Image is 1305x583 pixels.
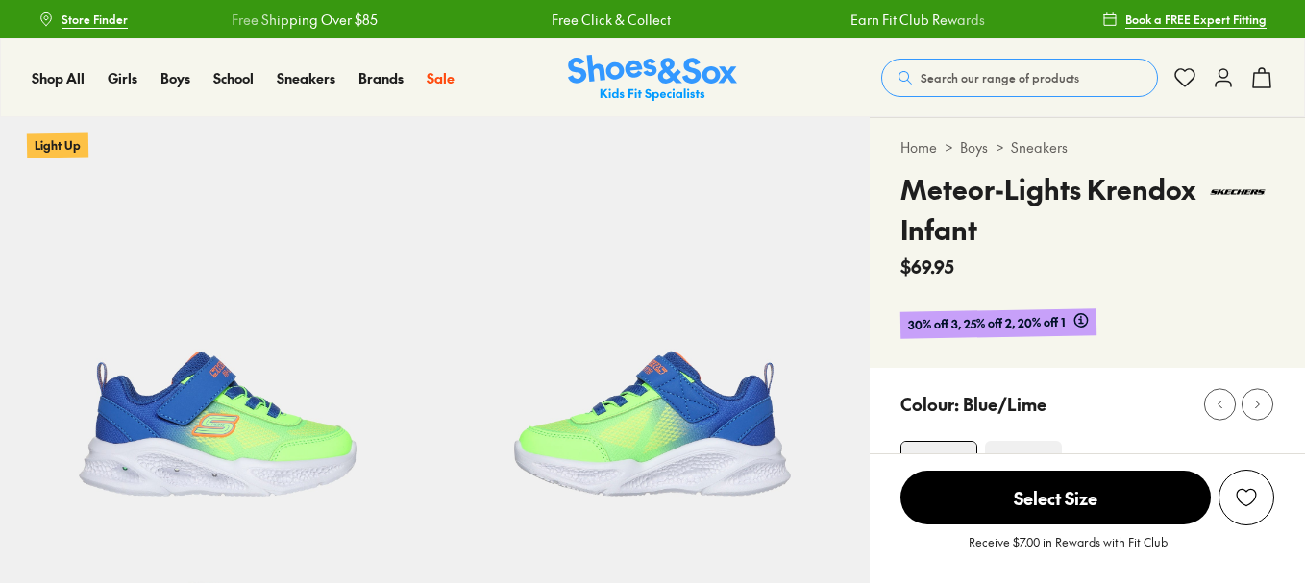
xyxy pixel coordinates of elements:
[900,169,1201,250] h4: Meteor-Lights Krendox Infant
[900,391,959,417] p: Colour:
[568,55,737,102] img: SNS_Logo_Responsive.svg
[213,68,254,87] span: School
[160,68,190,87] span: Boys
[32,68,85,88] a: Shop All
[358,68,404,88] a: Brands
[900,137,1274,158] div: > >
[1102,2,1267,36] a: Book a FREE Expert Fitting
[969,533,1168,568] p: Receive $7.00 in Rewards with Fit Club
[963,391,1046,417] p: Blue/Lime
[62,11,128,28] span: Store Finder
[160,68,190,88] a: Boys
[38,2,128,36] a: Store Finder
[1011,137,1068,158] a: Sneakers
[921,69,1079,86] span: Search our range of products
[568,55,737,102] a: Shoes & Sox
[1201,169,1274,215] img: Vendor logo
[32,68,85,87] span: Shop All
[881,59,1158,97] button: Search our range of products
[901,442,976,517] img: 4-514439_1
[277,68,335,87] span: Sneakers
[427,68,455,87] span: Sale
[900,254,954,279] span: $69.95
[231,10,377,30] a: Free Shipping Over $85
[277,68,335,88] a: Sneakers
[900,470,1211,525] button: Select Size
[552,10,671,30] a: Free Click & Collect
[850,10,985,30] a: Earn Fit Club Rewards
[213,68,254,88] a: School
[1125,11,1267,28] span: Book a FREE Expert Fitting
[985,441,1062,518] img: 4-537567_1
[900,137,937,158] a: Home
[358,68,404,87] span: Brands
[1219,470,1274,525] button: Add to Wishlist
[900,471,1211,524] span: Select Size
[108,68,137,88] a: Girls
[27,132,88,158] p: Light Up
[908,312,1066,334] span: 30% off 3, 25% off 2, 20% off 1
[427,68,455,88] a: Sale
[108,68,137,87] span: Girls
[960,137,988,158] a: Boys
[435,117,871,552] img: 5-514440_1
